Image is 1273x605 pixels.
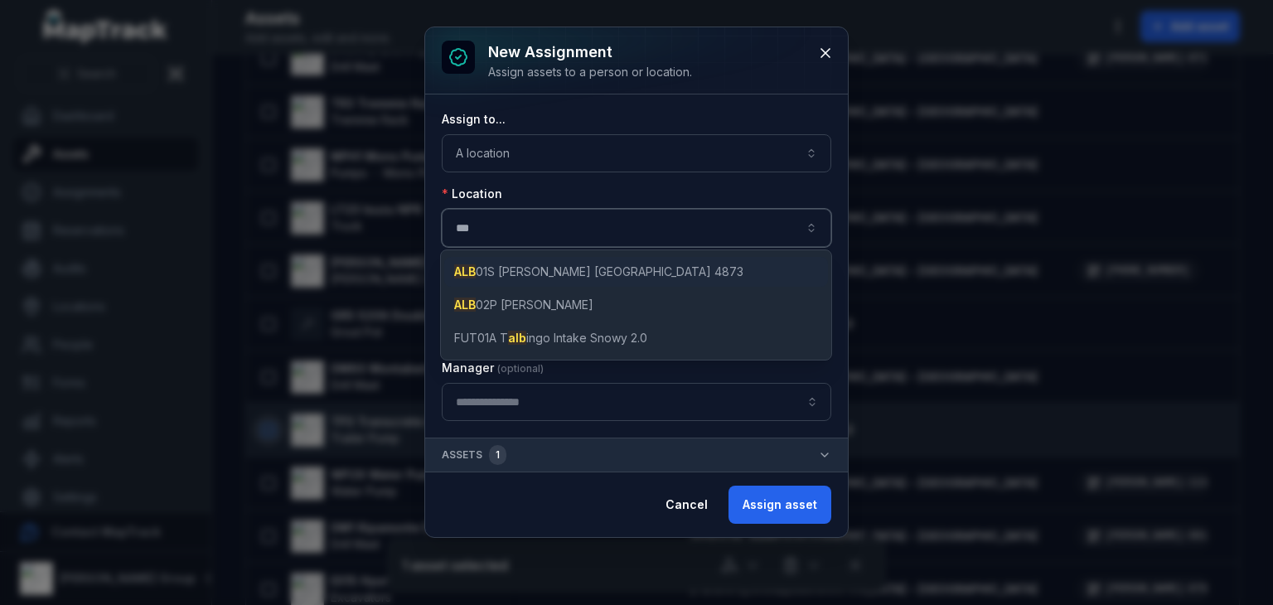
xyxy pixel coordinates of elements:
span: 02P [PERSON_NAME] [454,297,593,313]
h3: New assignment [488,41,692,64]
div: Assign assets to a person or location. [488,64,692,80]
label: Manager [442,360,544,376]
button: A location [442,134,831,172]
input: assignment-add:cf[907ad3fd-eed4-49d8-ad84-d22efbadc5a5]-label [442,383,831,421]
div: 1 [489,445,506,465]
label: Assign to... [442,111,506,128]
span: alb [508,331,526,345]
span: ALB [454,264,476,278]
button: Assets1 [425,438,848,472]
span: 01S [PERSON_NAME] [GEOGRAPHIC_DATA] 4873 [454,264,743,280]
span: FUT01A T ingo Intake Snowy 2.0 [454,330,647,346]
label: Location [442,186,502,202]
span: ALB [454,298,476,312]
button: Assign asset [728,486,831,524]
span: Assets [442,445,506,465]
button: Cancel [651,486,722,524]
